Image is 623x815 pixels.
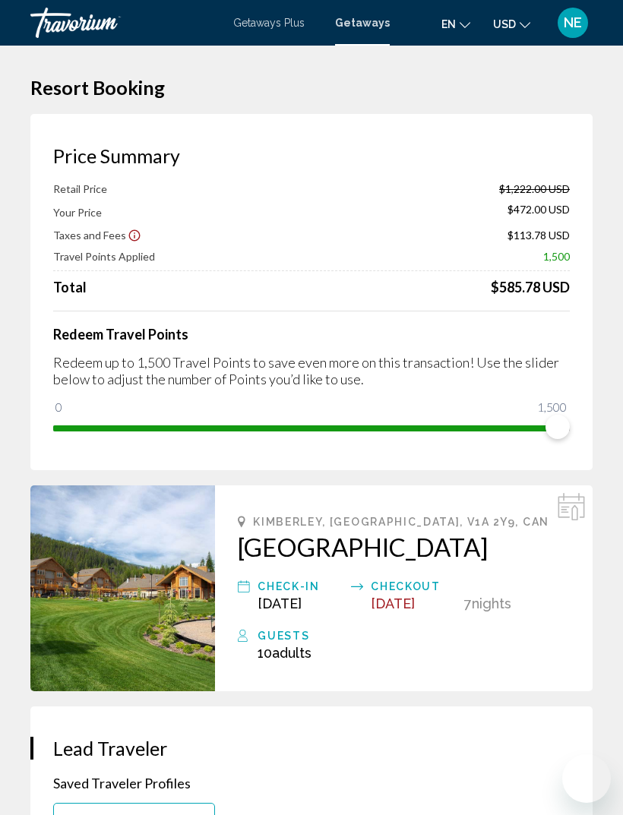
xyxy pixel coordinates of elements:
span: [DATE] [258,595,302,611]
span: 7 [464,595,472,611]
span: Total [53,279,87,295]
span: $113.78 USD [508,229,570,242]
span: Adults [272,645,311,661]
span: 1,500 [535,398,569,416]
h4: Redeem Travel Points [53,326,570,343]
button: Show Taxes and Fees disclaimer [128,228,141,242]
span: Retail Price [53,182,107,195]
a: [GEOGRAPHIC_DATA] [238,532,570,562]
span: [DATE] [371,595,415,611]
a: Travorium [30,8,218,38]
span: $1,222.00 USD [499,182,570,195]
span: Nights [472,595,511,611]
div: Checkout [371,577,457,595]
button: Change currency [493,13,530,35]
span: Taxes and Fees [53,229,126,242]
span: $472.00 USD [508,203,570,220]
h1: Resort Booking [30,76,593,99]
span: Kimberley, [GEOGRAPHIC_DATA], V1A 2Y9, CAN [253,516,549,528]
a: Getaways [335,17,390,29]
span: 0 [53,398,65,416]
button: Show Taxes and Fees breakdown [53,227,141,242]
div: $585.78 USD [491,279,570,295]
div: Guests [258,627,570,645]
h3: Price Summary [53,144,570,167]
button: User Menu [553,7,593,39]
div: Check-In [258,577,343,595]
span: en [441,18,456,30]
span: NE [564,15,582,30]
span: 1,500 [543,250,570,263]
p: Saved Traveler Profiles [53,775,570,791]
p: Redeem up to 1,500 Travel Points to save even more on this transaction! Use the slider below to a... [53,354,570,387]
span: Travel Points Applied [53,250,155,263]
iframe: Button to launch messaging window [562,754,611,803]
a: Getaways Plus [233,17,305,29]
span: Your Price [53,206,102,219]
h3: Lead Traveler [53,737,570,760]
button: Change language [441,13,470,35]
span: USD [493,18,516,30]
span: 10 [258,645,311,661]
